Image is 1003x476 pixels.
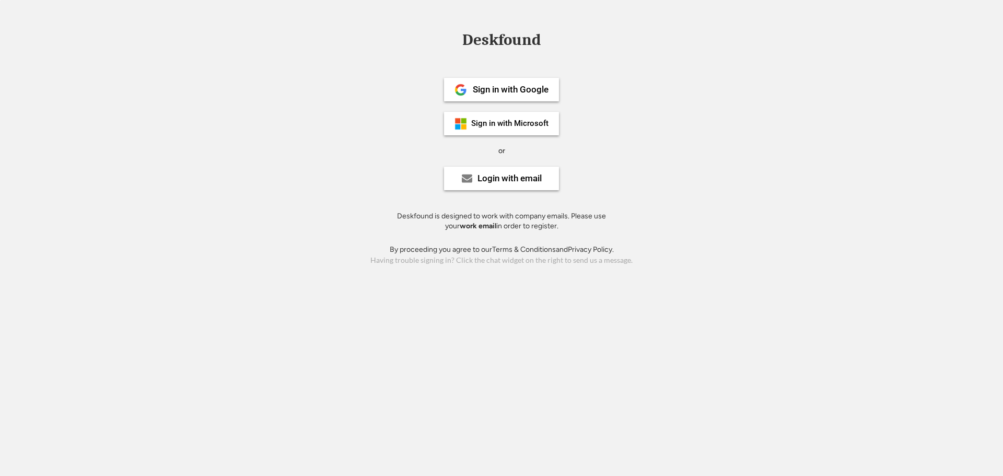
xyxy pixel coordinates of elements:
[390,245,614,255] div: By proceeding you agree to our and
[460,222,496,230] strong: work email
[454,84,467,96] img: 1024px-Google__G__Logo.svg.png
[457,32,546,48] div: Deskfound
[498,146,505,156] div: or
[473,85,549,94] div: Sign in with Google
[492,245,556,254] a: Terms & Conditions
[568,245,614,254] a: Privacy Policy.
[471,120,549,127] div: Sign in with Microsoft
[477,174,542,183] div: Login with email
[454,118,467,130] img: ms-symbollockup_mssymbol_19.png
[384,211,619,231] div: Deskfound is designed to work with company emails. Please use your in order to register.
